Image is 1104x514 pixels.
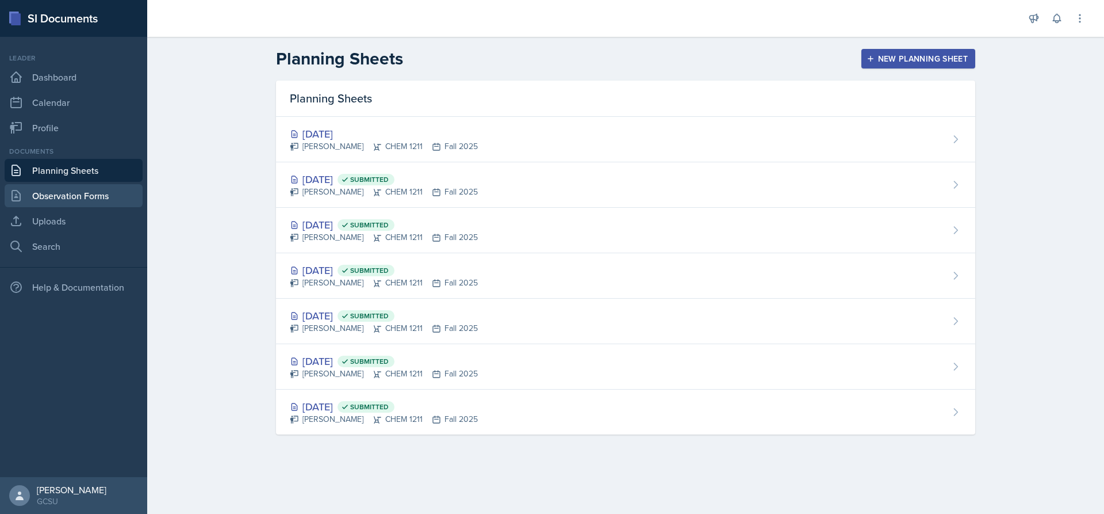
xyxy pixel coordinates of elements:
[5,66,143,89] a: Dashboard
[350,357,389,366] span: Submitted
[350,311,389,321] span: Submitted
[350,175,389,184] span: Submitted
[276,208,975,253] a: [DATE] Submitted [PERSON_NAME]CHEM 1211Fall 2025
[276,81,975,117] div: Planning Sheets
[290,231,478,243] div: [PERSON_NAME] CHEM 1211 Fall 2025
[290,368,478,380] div: [PERSON_NAME] CHEM 1211 Fall 2025
[5,146,143,157] div: Documents
[350,220,389,230] span: Submitted
[276,390,975,435] a: [DATE] Submitted [PERSON_NAME]CHEM 1211Fall 2025
[290,140,478,153] div: [PERSON_NAME] CHEM 1211 Fall 2025
[290,399,478,414] div: [DATE]
[276,48,403,69] h2: Planning Sheets
[37,496,106,507] div: GCSU
[5,276,143,299] div: Help & Documentation
[290,353,478,369] div: [DATE]
[290,262,478,278] div: [DATE]
[290,277,478,289] div: [PERSON_NAME] CHEM 1211 Fall 2025
[290,217,478,233] div: [DATE]
[290,126,478,142] div: [DATE]
[37,484,106,496] div: [PERSON_NAME]
[290,322,478,334] div: [PERSON_NAME] CHEM 1211 Fall 2025
[290,186,478,198] div: [PERSON_NAME] CHEM 1211 Fall 2025
[350,402,389,412] span: Submitted
[290,172,478,187] div: [DATE]
[5,116,143,139] a: Profile
[5,53,143,63] div: Leader
[5,159,143,182] a: Planning Sheets
[5,210,143,233] a: Uploads
[861,49,975,68] button: New Planning Sheet
[276,253,975,299] a: [DATE] Submitted [PERSON_NAME]CHEM 1211Fall 2025
[5,235,143,258] a: Search
[350,266,389,275] span: Submitted
[5,91,143,114] a: Calendar
[276,344,975,390] a: [DATE] Submitted [PERSON_NAME]CHEM 1211Fall 2025
[276,299,975,344] a: [DATE] Submitted [PERSON_NAME]CHEM 1211Fall 2025
[290,308,478,323] div: [DATE]
[276,162,975,208] a: [DATE] Submitted [PERSON_NAME]CHEM 1211Fall 2025
[276,117,975,162] a: [DATE] [PERSON_NAME]CHEM 1211Fall 2025
[290,413,478,425] div: [PERSON_NAME] CHEM 1211 Fall 2025
[869,54,968,63] div: New Planning Sheet
[5,184,143,207] a: Observation Forms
